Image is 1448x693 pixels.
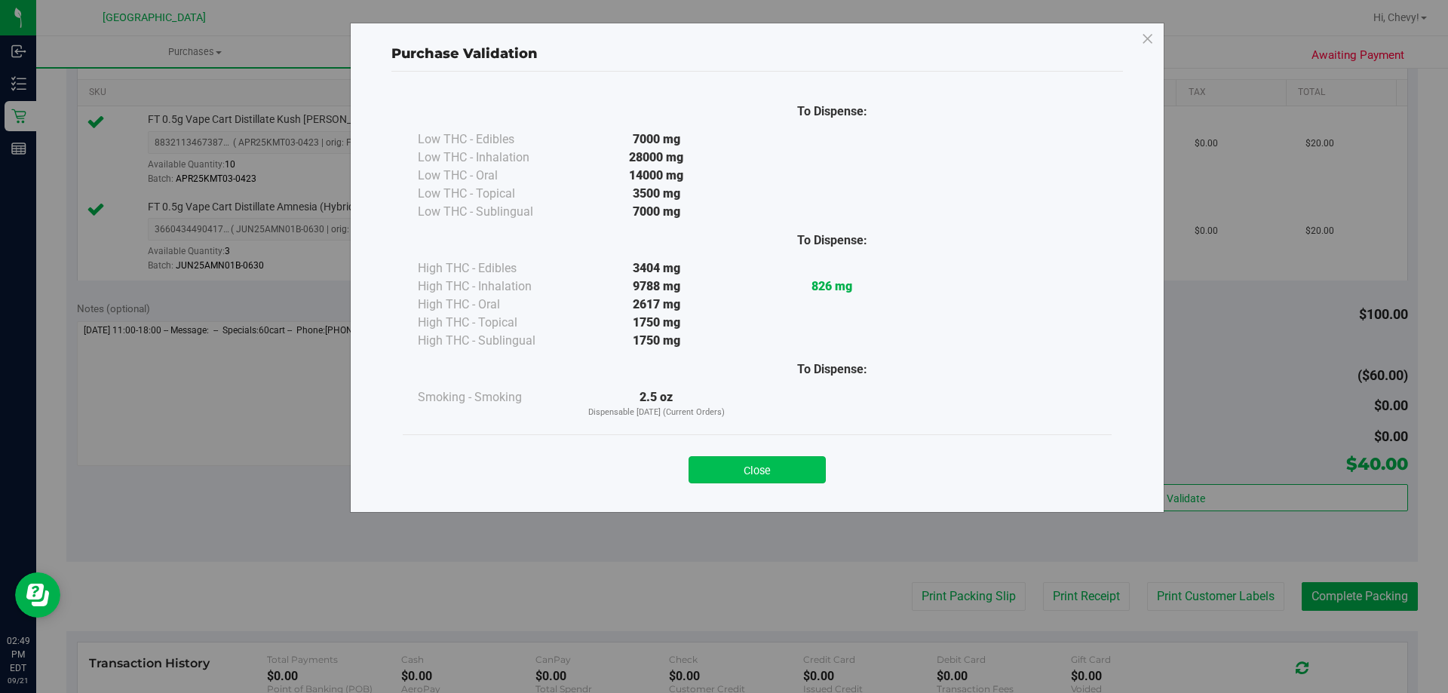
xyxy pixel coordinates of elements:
div: Low THC - Sublingual [418,203,569,221]
div: To Dispense: [744,360,920,379]
div: High THC - Topical [418,314,569,332]
div: To Dispense: [744,103,920,121]
div: 9788 mg [569,278,744,296]
div: 3404 mg [569,259,744,278]
div: 2617 mg [569,296,744,314]
div: High THC - Inhalation [418,278,569,296]
div: High THC - Edibles [418,259,569,278]
div: 2.5 oz [569,388,744,419]
div: Low THC - Topical [418,185,569,203]
div: Low THC - Edibles [418,130,569,149]
div: 1750 mg [569,314,744,332]
span: Purchase Validation [391,45,538,62]
strong: 826 mg [811,279,852,293]
div: To Dispense: [744,232,920,250]
iframe: Resource center [15,572,60,618]
div: 1750 mg [569,332,744,350]
div: High THC - Sublingual [418,332,569,350]
div: High THC - Oral [418,296,569,314]
div: 14000 mg [569,167,744,185]
div: Low THC - Oral [418,167,569,185]
div: 7000 mg [569,130,744,149]
div: 3500 mg [569,185,744,203]
div: Smoking - Smoking [418,388,569,406]
div: 28000 mg [569,149,744,167]
div: Low THC - Inhalation [418,149,569,167]
div: 7000 mg [569,203,744,221]
button: Close [689,456,826,483]
p: Dispensable [DATE] (Current Orders) [569,406,744,419]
